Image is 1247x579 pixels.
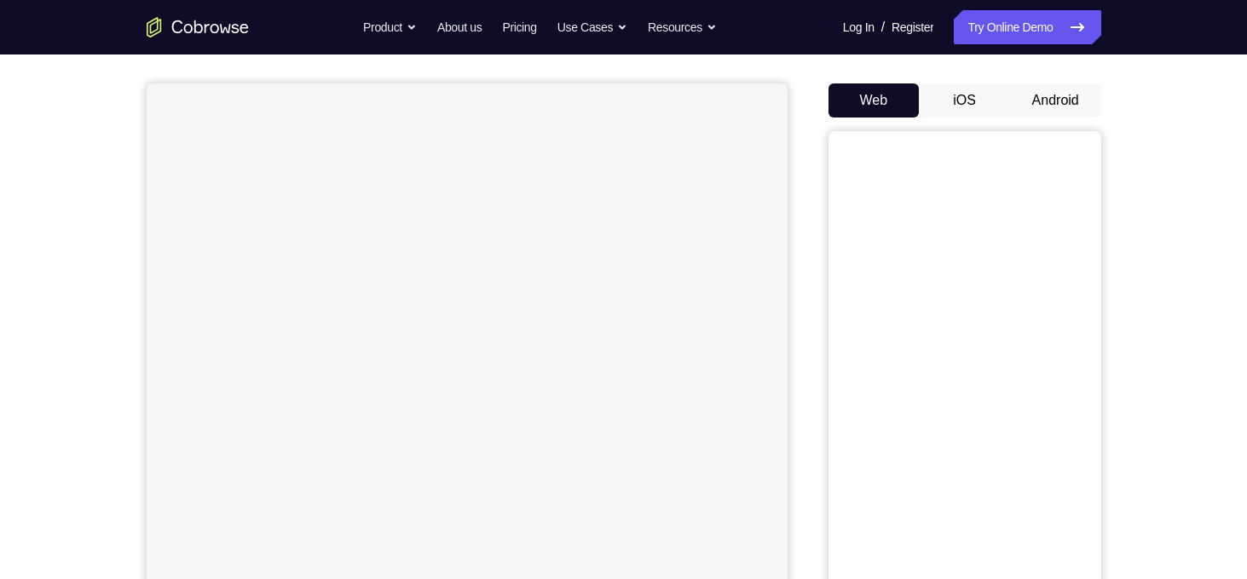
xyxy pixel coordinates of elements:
[437,10,482,44] a: About us
[919,83,1010,118] button: iOS
[147,17,249,37] a: Go to the home page
[363,10,417,44] button: Product
[954,10,1100,44] a: Try Online Demo
[828,83,920,118] button: Web
[557,10,627,44] button: Use Cases
[648,10,717,44] button: Resources
[502,10,536,44] a: Pricing
[1010,83,1101,118] button: Android
[892,10,933,44] a: Register
[881,17,885,37] span: /
[843,10,875,44] a: Log In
